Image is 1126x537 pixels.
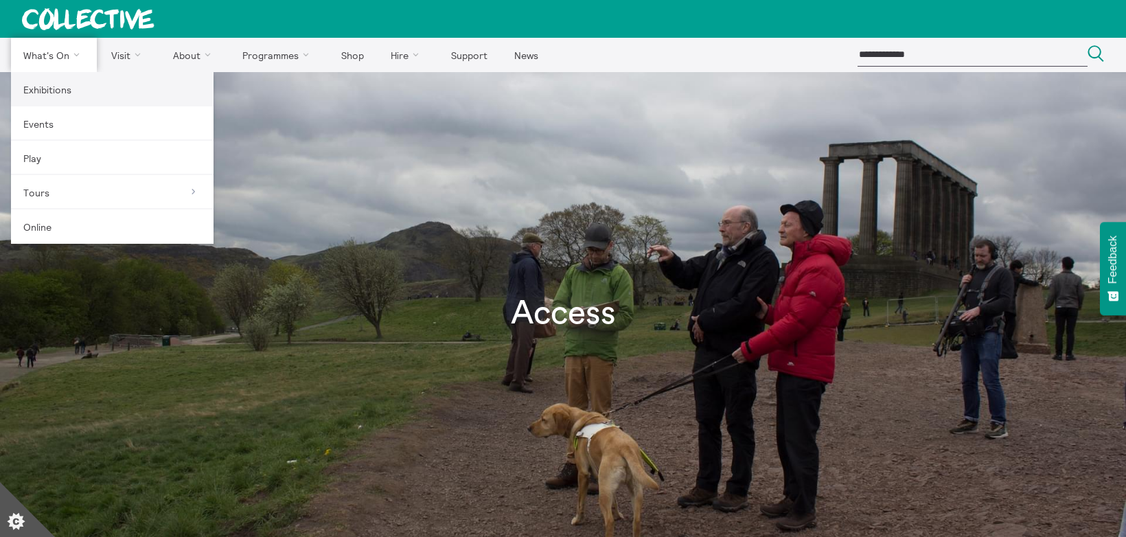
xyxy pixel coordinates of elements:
[11,141,214,175] a: Play
[11,209,214,244] a: Online
[11,175,214,209] a: Tours
[161,38,228,72] a: About
[379,38,437,72] a: Hire
[11,72,214,106] a: Exhibitions
[11,38,97,72] a: What's On
[329,38,376,72] a: Shop
[439,38,499,72] a: Support
[11,106,214,141] a: Events
[1100,222,1126,315] button: Feedback - Show survey
[1107,236,1119,284] span: Feedback
[231,38,327,72] a: Programmes
[502,38,550,72] a: News
[100,38,159,72] a: Visit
